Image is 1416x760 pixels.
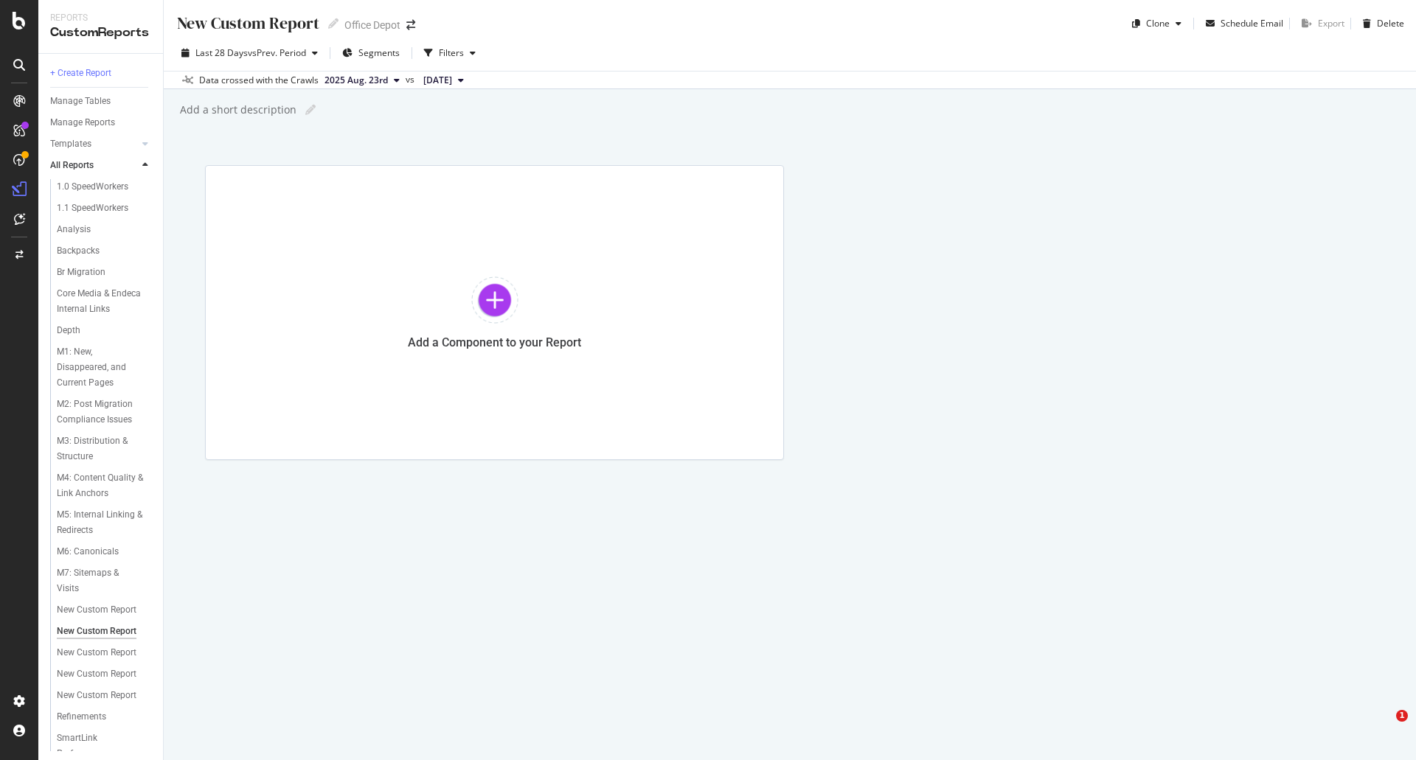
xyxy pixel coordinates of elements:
[57,265,105,280] div: Br Migration
[1377,17,1404,29] div: Delete
[57,688,136,703] div: New Custom Report
[57,201,153,216] a: 1.1 SpeedWorkers
[57,286,144,317] div: Core Media & Endeca Internal Links
[57,470,144,501] div: M4: Content Quality & Link Anchors
[57,688,153,703] a: New Custom Report
[57,624,136,639] div: New Custom Report
[50,66,111,81] div: + Create Report
[50,115,153,130] a: Manage Reports
[1318,17,1344,29] div: Export
[57,222,153,237] a: Analysis
[50,12,151,24] div: Reports
[57,709,106,725] div: Refinements
[305,105,316,115] i: Edit report name
[57,470,153,501] a: M4: Content Quality & Link Anchors
[344,18,400,32] div: Office Depot
[406,73,417,86] span: vs
[324,74,388,87] span: 2025 Aug. 23rd
[57,565,139,596] div: M7: Sitemaps & Visits
[57,544,153,559] a: M6: Canonicals
[176,41,324,65] button: Last 28 DaysvsPrev. Period
[57,344,145,391] div: M1: New, Disappeared, and Current Pages
[50,115,115,130] div: Manage Reports
[50,66,153,81] a: + Create Report
[57,265,153,280] a: Br Migration
[50,136,138,152] a: Templates
[328,18,339,29] i: Edit report name
[57,645,136,660] div: New Custom Report
[50,94,111,109] div: Manage Tables
[57,666,136,682] div: New Custom Report
[423,74,452,87] span: 2025 Jul. 26th
[57,709,153,725] a: Refinements
[57,602,136,618] div: New Custom Report
[1126,12,1187,35] button: Clone
[57,507,153,538] a: M5: Internal Linking & Redirects
[408,335,581,349] div: Add a Component to your Report
[1366,710,1401,745] iframe: Intercom live chat
[1200,12,1283,35] button: Schedule Email
[248,46,306,59] span: vs Prev. Period
[417,72,470,89] button: [DATE]
[1357,12,1404,35] button: Delete
[178,102,296,117] div: Add a short description
[57,201,128,216] div: 1.1 SpeedWorkers
[57,179,128,195] div: 1.0 SpeedWorkers
[57,433,153,464] a: M3: Distribution & Structure
[406,20,415,30] div: arrow-right-arrow-left
[57,507,142,538] div: M5: Internal Linking & Redirects
[57,397,153,428] a: M2: Post Migration Compliance Issues
[1221,17,1283,29] div: Schedule Email
[50,158,94,173] div: All Reports
[1146,17,1170,29] div: Clone
[57,179,153,195] a: 1.0 SpeedWorkers
[57,433,142,464] div: M3: Distribution & Structure
[176,12,319,35] div: New Custom Report
[57,243,100,259] div: Backpacks
[50,136,91,152] div: Templates
[57,645,153,660] a: New Custom Report
[50,158,138,173] a: All Reports
[319,72,406,89] button: 2025 Aug. 23rd
[57,666,153,682] a: New Custom Report
[57,544,119,559] div: M6: Canonicals
[418,41,482,65] button: Filters
[57,624,153,639] a: New Custom Report
[57,323,153,338] a: Depth
[199,74,319,87] div: Data crossed with the Crawls
[57,397,145,428] div: M2: Post Migration Compliance Issues
[358,46,400,59] span: Segments
[1396,710,1408,722] span: 1
[50,94,153,109] a: Manage Tables
[50,24,151,41] div: CustomReports
[336,41,406,65] button: Segments
[195,46,248,59] span: Last 28 Days
[57,323,80,338] div: Depth
[439,46,464,59] div: Filters
[57,286,153,317] a: Core Media & Endeca Internal Links
[57,243,153,259] a: Backpacks
[57,565,153,596] a: M7: Sitemaps & Visits
[57,602,153,618] a: New Custom Report
[57,344,153,391] a: M1: New, Disappeared, and Current Pages
[57,222,91,237] div: Analysis
[1296,12,1344,35] button: Export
